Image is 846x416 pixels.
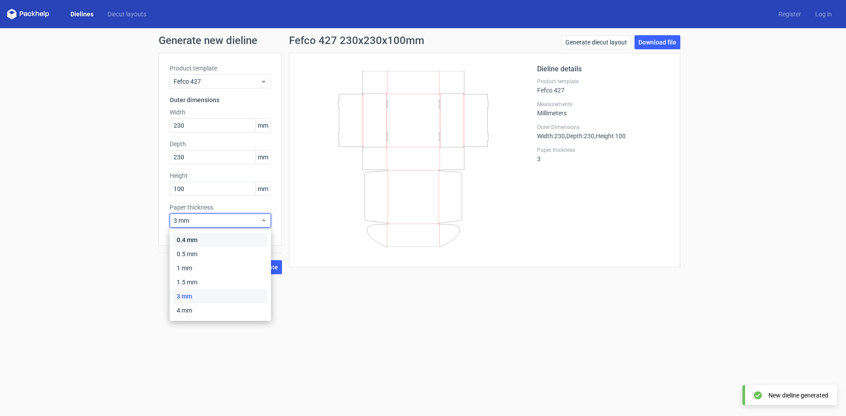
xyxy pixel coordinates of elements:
label: Height [170,171,271,180]
h1: Fefco 427 230x230x100mm [289,35,424,46]
div: 3 [537,147,669,162]
span: mm [255,119,271,132]
div: 3 mm [173,289,267,303]
span: , Height : 100 [594,133,626,140]
div: 0.4 mm [173,233,267,247]
label: Width [170,108,271,117]
div: 1 mm [173,261,267,275]
label: Outer Dimensions [537,124,669,131]
label: Measurements [537,101,669,108]
span: Width : 230 [537,133,565,140]
h3: Outer dimensions [170,96,271,104]
h1: Generate new dieline [159,35,687,46]
div: 4 mm [173,303,267,317]
span: 3 mm [174,216,260,225]
div: New dieline generated [768,391,828,400]
label: Product template [537,78,669,85]
span: Fefco 427 [174,77,260,86]
span: mm [255,182,271,195]
label: Paper thickness [537,147,669,154]
label: Paper thickness [170,203,271,212]
div: 1.5 mm [173,275,267,289]
span: , Depth : 230 [565,133,594,140]
a: Generate diecut layout [561,35,631,49]
a: Log in [808,10,839,18]
span: mm [255,151,271,164]
div: 0.5 mm [173,247,267,261]
a: Diecut layouts [100,10,153,18]
h2: Dieline details [537,64,669,74]
label: Product template [170,64,271,73]
div: Fefco 427 [537,78,669,94]
a: Download file [634,35,680,49]
label: Depth [170,140,271,148]
a: Dielines [63,10,100,18]
div: Millimeters [537,101,669,117]
a: Register [772,10,808,18]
